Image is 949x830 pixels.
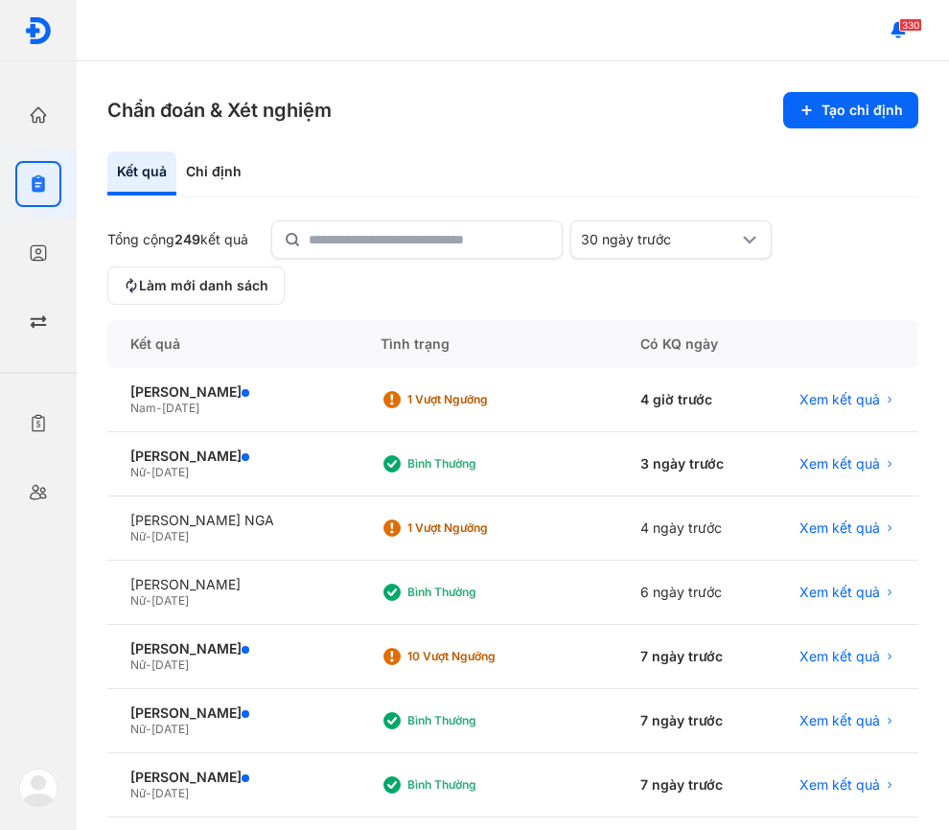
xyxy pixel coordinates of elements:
[783,92,918,128] button: Tạo chỉ định
[581,231,738,248] div: 30 ngày trước
[799,712,880,729] span: Xem kết quả
[107,320,358,368] div: Kết quả
[146,465,151,479] span: -
[407,777,561,793] div: Bình thường
[151,722,189,736] span: [DATE]
[617,432,761,496] div: 3 ngày trước
[130,512,335,529] div: [PERSON_NAME] NGA
[174,231,200,247] span: 249
[176,151,251,196] div: Chỉ định
[799,519,880,537] span: Xem kết quả
[139,277,268,294] span: Làm mới danh sách
[407,649,561,664] div: 10 Vượt ngưỡng
[151,786,189,800] span: [DATE]
[407,713,561,728] div: Bình thường
[617,689,761,753] div: 7 ngày trước
[617,625,761,689] div: 7 ngày trước
[617,496,761,561] div: 4 ngày trước
[799,584,880,601] span: Xem kết quả
[130,722,146,736] span: Nữ
[130,401,156,415] span: Nam
[799,391,880,408] span: Xem kết quả
[358,320,617,368] div: Tình trạng
[146,593,151,608] span: -
[24,16,53,45] img: logo
[799,776,880,794] span: Xem kết quả
[130,640,335,657] div: [PERSON_NAME]
[151,593,189,608] span: [DATE]
[407,520,561,536] div: 1 Vượt ngưỡng
[130,786,146,800] span: Nữ
[407,456,561,472] div: Bình thường
[151,657,189,672] span: [DATE]
[146,657,151,672] span: -
[130,657,146,672] span: Nữ
[107,231,248,248] div: Tổng cộng kết quả
[130,529,146,543] span: Nữ
[130,593,146,608] span: Nữ
[130,383,335,401] div: [PERSON_NAME]
[617,753,761,818] div: 7 ngày trước
[899,18,922,32] span: 330
[146,786,151,800] span: -
[151,465,189,479] span: [DATE]
[799,455,880,473] span: Xem kết quả
[107,151,176,196] div: Kết quả
[130,465,146,479] span: Nữ
[107,266,285,305] button: Làm mới danh sách
[617,368,761,432] div: 4 giờ trước
[156,401,162,415] span: -
[799,648,880,665] span: Xem kết quả
[130,576,335,593] div: [PERSON_NAME]
[617,561,761,625] div: 6 ngày trước
[19,769,58,807] img: logo
[130,704,335,722] div: [PERSON_NAME]
[151,529,189,543] span: [DATE]
[146,529,151,543] span: -
[407,585,561,600] div: Bình thường
[146,722,151,736] span: -
[617,320,761,368] div: Có KQ ngày
[107,97,332,124] h3: Chẩn đoán & Xét nghiệm
[130,448,335,465] div: [PERSON_NAME]
[407,392,561,407] div: 1 Vượt ngưỡng
[162,401,199,415] span: [DATE]
[130,769,335,786] div: [PERSON_NAME]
